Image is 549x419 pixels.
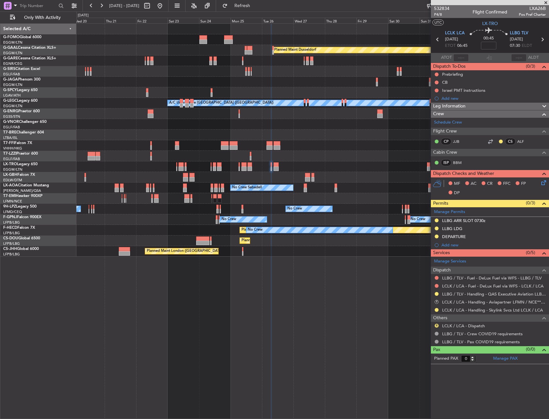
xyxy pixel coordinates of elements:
span: AC [471,181,476,187]
a: ALF [517,139,532,144]
span: DP [454,190,460,196]
label: Planned PAX [434,355,458,362]
a: LLBG / TLV - Fuel - DeLux Fuel via WFS - LLBG / TLV [442,275,542,281]
a: G-FOMOGlobal 6000 [3,35,41,39]
span: LX-AOA [3,184,18,187]
a: G-JAGAPhenom 300 [3,78,40,81]
a: LGAV/ATH [3,93,21,98]
div: Sat 23 [168,18,199,23]
span: 06:45 [457,43,467,49]
a: G-VNORChallenger 650 [3,120,47,124]
span: F-GPNJ [3,215,17,219]
a: LTBA/ISL [3,135,18,140]
span: G-VNOR [3,120,19,124]
input: --:-- [453,54,469,62]
div: Fri 29 [356,18,388,23]
div: Tue 26 [262,18,293,23]
span: Services [433,249,450,257]
a: EGSS/STN [3,114,20,119]
div: A/C Unavailable [GEOGRAPHIC_DATA] ([GEOGRAPHIC_DATA]) [169,98,274,108]
a: G-GARECessna Citation XLS+ [3,56,56,60]
a: LCLK / LCA - Dispatch [442,323,485,329]
a: LLBG / TLV - Pax COVID19 requirements [442,339,520,345]
span: ALDT [528,55,539,61]
a: G-GAALCessna Citation XLS+ [3,46,56,50]
span: Leg Information [433,103,466,110]
span: LCLK LCA [445,30,465,37]
a: CS-DOUGlobal 6500 [3,236,40,240]
div: Fri 22 [136,18,168,23]
span: Pos Pref Charter [519,12,546,17]
a: G-LEGCLegacy 600 [3,99,38,103]
span: Refresh [229,4,256,8]
span: Only With Activity [17,15,68,20]
a: G-SIRSCitation Excel [3,67,40,71]
div: Add new [441,96,546,101]
span: CS-DOU [3,236,18,240]
span: T7-EMI [3,194,16,198]
a: F-HECDFalcon 7X [3,226,35,230]
a: T7-FFIFalcon 7X [3,141,32,145]
span: Crew [433,110,444,118]
span: (0/3) [526,63,535,70]
div: No Crew Sabadell [232,183,262,192]
span: G-GAAL [3,46,18,50]
a: EGGW/LTN [3,104,22,108]
div: Wed 27 [293,18,325,23]
span: T7-BRE [3,131,16,134]
span: G-SIRS [3,67,15,71]
a: EGLF/FAB [3,72,20,77]
span: CR [487,181,492,187]
div: DEPARTURE [442,234,466,239]
span: LX-TRO [482,20,498,27]
span: Dispatch [433,267,451,274]
a: [PERSON_NAME]/QSA [3,188,41,193]
span: Dispatch To-Dos [433,63,466,70]
a: LFPB/LBG [3,241,20,246]
span: FFC [503,181,510,187]
div: CS [505,138,516,145]
div: No Crew [248,225,263,235]
div: Planned Maint [GEOGRAPHIC_DATA] ([GEOGRAPHIC_DATA]) [241,236,343,245]
span: P4/8 [434,12,449,17]
span: Cabin Crew [433,149,457,156]
span: LX-GBH [3,173,17,177]
span: 9H-LPZ [3,205,16,209]
a: LCLK / LCA - Fuel - DeLux Fuel via WFS - LCLK / LCA [442,283,544,289]
a: T7-BREChallenger 604 [3,131,44,134]
a: EGNR/CEG [3,61,22,66]
span: 00:45 [484,35,494,42]
div: Flight Confirmed [473,9,507,15]
span: CS-JHH [3,247,17,251]
span: MF [454,181,460,187]
a: EGGW/LTN [3,40,22,45]
a: Manage Services [434,258,466,265]
a: LLBG / TLV - Handling - QAS Executive Aviation LLBG / TLV [442,291,546,297]
a: EGLF/FAB [3,157,20,161]
a: EGGW/LTN [3,82,22,87]
span: F-HECD [3,226,17,230]
a: EGGW/LTN [3,167,22,172]
a: LFPB/LBG [3,252,20,257]
div: Thu 28 [325,18,356,23]
span: Pax [433,346,440,354]
span: [DATE] [445,36,458,43]
div: Add new [441,242,546,248]
span: LXA26B [519,5,546,12]
span: G-SPCY [3,88,17,92]
div: LLBG ARR SLOT 0730z [442,218,485,223]
span: Flight Crew [433,128,457,135]
span: LX-TRO [3,162,17,166]
div: Sun 24 [199,18,231,23]
a: EGLF/FAB [3,125,20,130]
a: Schedule Crew [434,119,462,126]
div: Planned Maint [GEOGRAPHIC_DATA] ([GEOGRAPHIC_DATA]) [241,225,343,235]
a: Manage Permits [434,209,465,215]
a: LFPB/LBG [3,231,20,235]
a: LFMD/CEQ [3,209,22,214]
input: Trip Number [20,1,57,11]
span: 532834 [434,5,449,12]
a: JJB [453,139,467,144]
div: Thu 21 [105,18,136,23]
a: Manage PAX [493,355,518,362]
